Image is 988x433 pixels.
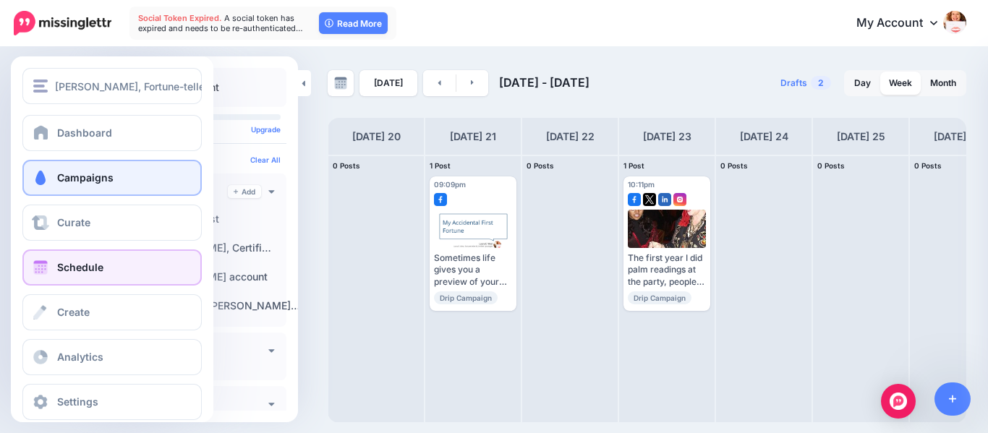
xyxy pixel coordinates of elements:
[527,161,554,170] span: 0 Posts
[334,77,347,90] img: calendar-grey-darker.png
[22,160,202,196] a: Campaigns
[842,6,966,41] a: My Account
[914,161,942,170] span: 0 Posts
[333,161,360,170] span: 0 Posts
[880,72,921,95] a: Week
[628,252,706,288] div: The first year I did palm readings at the party, people weren’t sure what to make of me. However,...
[628,193,641,206] img: facebook-square.png
[228,185,261,198] a: Add
[434,252,512,288] div: Sometimes life gives you a preview of your future before you even know what path you’re on. Read ...
[430,161,451,170] span: 1 Post
[772,70,840,96] a: Drafts2
[22,384,202,420] a: Settings
[22,249,202,286] a: Schedule
[250,155,281,164] a: Clear All
[643,193,656,206] img: twitter-square.png
[643,128,691,145] h4: [DATE] 23
[934,128,982,145] h4: [DATE] 26
[881,384,916,419] div: Open Intercom Messenger
[14,11,111,35] img: Missinglettr
[811,76,831,90] span: 2
[22,115,202,151] a: Dashboard
[22,68,202,104] button: [PERSON_NAME], Fortune-teller & Certified Lipsologist
[546,128,595,145] h4: [DATE] 22
[837,128,885,145] h4: [DATE] 25
[57,127,112,139] span: Dashboard
[673,193,686,206] img: instagram-square.png
[22,339,202,375] a: Analytics
[251,125,281,134] a: Upgrade
[22,294,202,330] a: Create
[628,291,691,304] span: Drip Campaign
[720,161,748,170] span: 0 Posts
[33,80,48,93] img: menu.png
[57,306,90,318] span: Create
[22,205,202,241] a: Curate
[450,128,496,145] h4: [DATE] 21
[57,261,103,273] span: Schedule
[138,13,222,23] span: Social Token Expired.
[57,351,103,363] span: Analytics
[138,13,303,33] span: A social token has expired and needs to be re-authenticated…
[352,128,401,145] h4: [DATE] 20
[623,161,644,170] span: 1 Post
[359,70,417,96] a: [DATE]
[434,193,447,206] img: facebook-square.png
[740,128,788,145] h4: [DATE] 24
[57,395,98,408] span: Settings
[434,180,466,189] span: 09:09pm
[817,161,845,170] span: 0 Posts
[57,171,114,184] span: Campaigns
[319,12,388,34] a: Read More
[434,291,498,304] span: Drip Campaign
[658,193,671,206] img: linkedin-square.png
[846,72,880,95] a: Day
[55,78,320,95] span: [PERSON_NAME], Fortune-teller & Certified Lipsologist
[921,72,965,95] a: Month
[628,180,655,189] span: 10:11pm
[499,75,589,90] span: [DATE] - [DATE]
[780,79,807,87] span: Drafts
[57,216,90,228] span: Curate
